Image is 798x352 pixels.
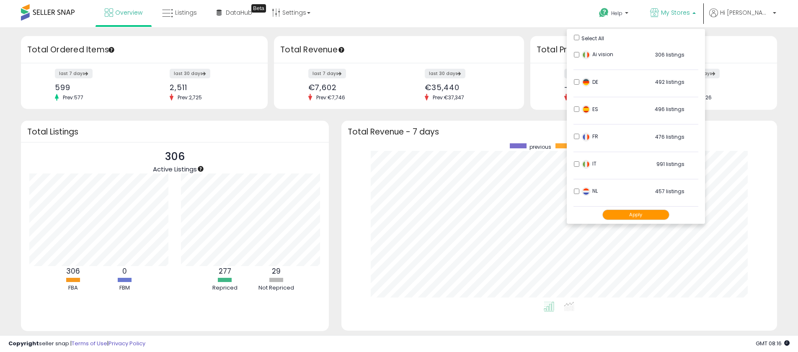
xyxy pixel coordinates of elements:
div: Tooltip anchor [251,4,266,13]
img: netherlands.png [582,187,590,196]
div: -€319 [679,83,762,92]
label: last 30 days [170,69,210,78]
span: 2025-10-6 08:16 GMT [756,339,790,347]
label: last 30 days [425,69,465,78]
span: Listings [175,8,197,17]
span: Active Listings [153,165,197,173]
b: 277 [219,266,231,276]
span: 306 listings [655,51,684,58]
span: 492 listings [655,78,684,85]
span: Help [611,10,622,17]
a: Help [592,1,637,27]
span: 457 listings [655,188,684,195]
img: italy.png [582,160,590,168]
span: My Stores [661,8,690,17]
span: Hi [PERSON_NAME] [720,8,770,17]
span: Prev: 577 [59,94,88,101]
label: last 7 days [564,69,602,78]
div: 599 [55,83,138,92]
a: Hi [PERSON_NAME] [709,8,776,27]
b: 306 [66,266,80,276]
img: france.png [582,133,590,141]
span: IT [582,160,597,167]
a: Privacy Policy [108,339,145,347]
div: €7,602 [308,83,393,92]
img: italy.png [582,51,590,59]
div: -€306 [564,83,648,92]
span: previous [529,143,551,150]
h3: Total Listings [27,129,323,135]
h3: Total Revenue - 7 days [348,129,771,135]
b: 29 [272,266,281,276]
label: last 7 days [308,69,346,78]
img: germany.png [582,78,590,86]
h3: Total Ordered Items [27,44,261,56]
b: 0 [122,266,127,276]
div: €35,440 [425,83,509,92]
div: Repriced [200,284,250,292]
span: DE [582,78,598,85]
span: 476 listings [655,133,684,140]
div: FBM [100,284,150,292]
span: Select All [581,35,604,42]
span: NL [582,187,598,194]
h3: Total Revenue [280,44,518,56]
span: Prev: 2,725 [173,94,206,101]
h3: Total Profit [537,44,771,56]
p: 306 [153,149,197,165]
span: DataHub [226,8,252,17]
span: Overview [115,8,142,17]
a: Terms of Use [72,339,107,347]
div: Not Repriced [251,284,302,292]
span: Prev: €37,347 [429,94,468,101]
span: FR [582,133,598,140]
span: Prev: €7,746 [312,94,349,101]
span: Ai vision [582,51,613,58]
div: Tooltip anchor [338,46,345,54]
span: 991 listings [656,160,684,168]
div: Tooltip anchor [108,46,115,54]
span: 496 listings [655,106,684,113]
div: Tooltip anchor [197,165,204,173]
span: ES [582,106,598,113]
div: FBA [48,284,98,292]
div: 2,511 [170,83,253,92]
label: last 7 days [55,69,93,78]
img: spain.png [582,105,590,114]
i: Get Help [599,8,609,18]
strong: Copyright [8,339,39,347]
div: seller snap | | [8,340,145,348]
button: Apply [602,210,669,220]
